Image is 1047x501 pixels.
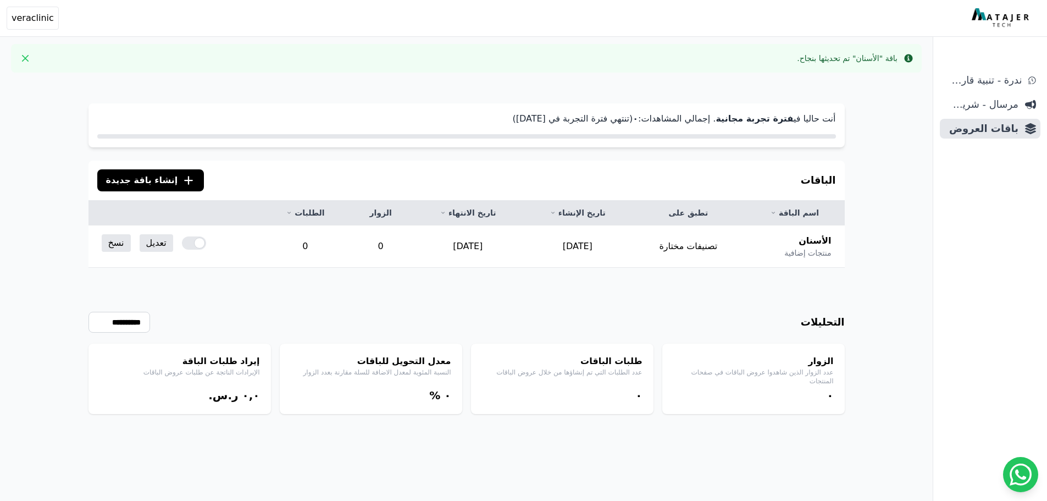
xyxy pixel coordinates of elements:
[97,169,204,191] button: إنشاء باقة جديدة
[523,225,632,268] td: [DATE]
[482,388,642,403] div: ۰
[208,389,238,402] span: ر.س.
[97,112,836,125] p: أنت حاليا في . إجمالي المشاهدات: (تنتهي فترة التجربة في [DATE])
[12,12,54,25] span: veraclinic
[944,121,1018,136] span: باقات العروض
[632,201,744,225] th: تطبق على
[348,225,413,268] td: 0
[348,201,413,225] th: الزوار
[426,207,509,218] a: تاريخ الانتهاء
[99,368,260,377] p: الإيرادات الناتجة عن طلبات عروض الباقات
[757,207,831,218] a: اسم الباقة
[262,225,348,268] td: 0
[801,315,845,330] h3: التحليلات
[429,389,440,402] span: %
[633,113,638,124] strong: ۰
[784,247,831,258] span: منتجات إضافية
[797,53,898,64] div: باقة "الأسنان" تم تحديثها بنجاح.
[242,389,259,402] bdi: ۰,۰
[673,388,834,403] div: ۰
[99,355,260,368] h4: إيراد طلبات الباقة
[16,49,34,67] button: Close
[801,173,836,188] h3: الباقات
[291,368,451,377] p: النسبة المئوية لمعدل الاضافة للسلة مقارنة بعدد الزوار
[102,234,131,252] a: نسخ
[7,7,59,30] button: veraclinic
[972,8,1032,28] img: MatajerTech Logo
[673,355,834,368] h4: الزوار
[799,234,831,247] span: الأسنان
[291,355,451,368] h4: معدل التحويل للباقات
[413,225,523,268] td: [DATE]
[275,207,335,218] a: الطلبات
[673,368,834,386] p: عدد الزوار الذين شاهدوا عروض الباقات في صفحات المنتجات
[944,97,1018,112] span: مرسال - شريط دعاية
[140,234,173,252] a: تعديل
[482,368,642,377] p: عدد الطلبات التي تم إنشاؤها من خلال عروض الباقات
[536,207,619,218] a: تاريخ الإنشاء
[632,225,744,268] td: تصنيفات مختارة
[482,355,642,368] h4: طلبات الباقات
[106,174,178,187] span: إنشاء باقة جديدة
[444,389,451,402] bdi: ۰
[944,73,1022,88] span: ندرة - تنبية قارب علي النفاذ
[716,113,793,124] strong: فترة تجربة مجانية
